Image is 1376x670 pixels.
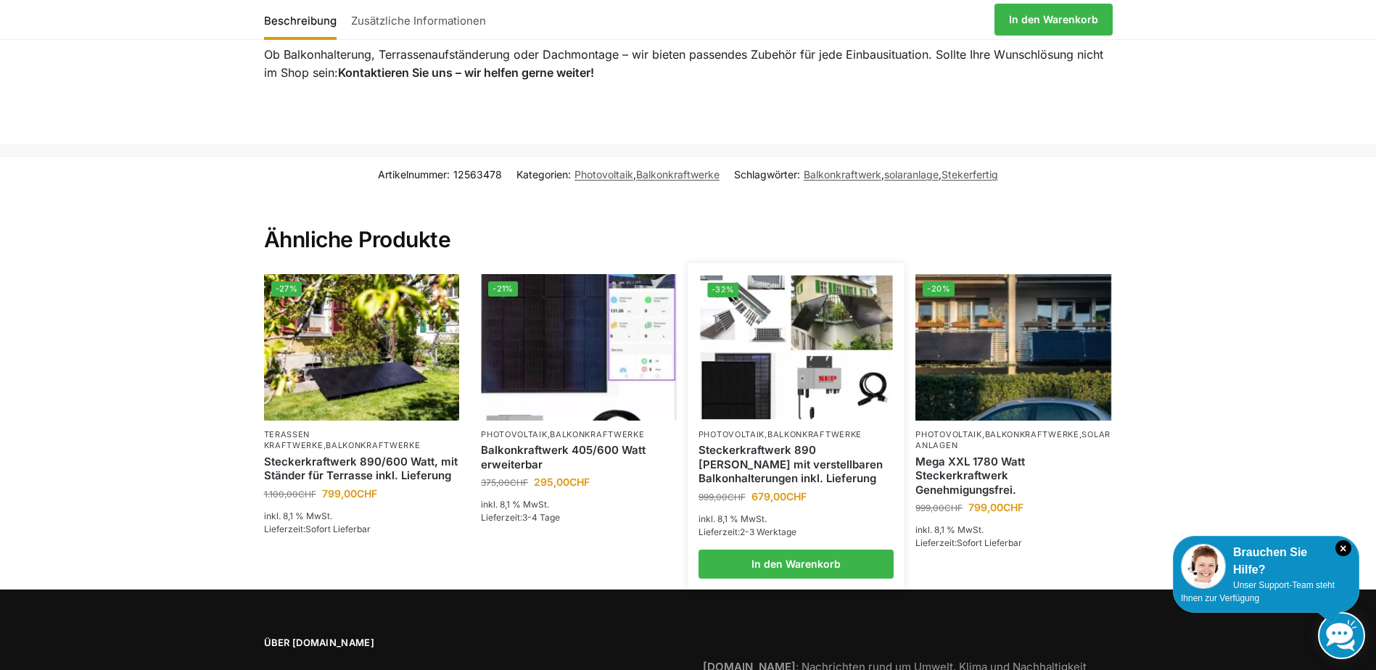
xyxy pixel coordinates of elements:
img: Steckerkraftwerk 890/600 Watt, mit Ständer für Terrasse inkl. Lieferung [264,274,460,421]
a: Balkonkraftwerke [326,440,420,450]
span: Kategorien: , [516,167,720,182]
span: CHF [1003,501,1023,513]
a: Stekerfertig [942,168,998,181]
span: CHF [569,476,590,488]
a: Mega XXL 1780 Watt Steckerkraftwerk Genehmigungsfrei. [915,455,1111,497]
strong: Kontaktieren Sie uns – wir helfen gerne weiter! [338,65,594,80]
a: Photovoltaik [699,429,765,439]
a: Photovoltaik [915,429,981,439]
bdi: 799,00 [322,487,377,500]
span: CHF [357,487,377,500]
a: Solaranlagen [915,429,1111,450]
p: , [481,429,677,440]
a: -21%Steckerfertig Plug & Play mit 410 Watt [481,274,677,421]
span: 12563478 [453,168,502,181]
p: , [264,429,460,452]
span: CHF [786,490,807,502]
span: Lieferzeit: [264,524,371,534]
a: -27%Steckerkraftwerk 890/600 Watt, mit Ständer für Terrasse inkl. Lieferung [264,274,460,421]
bdi: 799,00 [968,501,1023,513]
bdi: 375,00 [481,477,528,488]
p: inkl. 8,1 % MwSt. [481,498,677,511]
span: 3-4 Tage [522,512,560,523]
bdi: 1.100,00 [264,489,316,500]
span: Unser Support-Team steht Ihnen zur Verfügung [1181,580,1335,603]
p: inkl. 8,1 % MwSt. [264,510,460,523]
a: Photovoltaik [481,429,547,439]
span: 2-3 Werktage [740,526,796,537]
span: CHF [298,489,316,500]
span: CHF [944,502,963,513]
i: Schließen [1335,540,1351,556]
a: Balkonkraftwerk [804,168,881,181]
a: Balkonkraftwerk 405/600 Watt erweiterbar [481,443,677,471]
a: -32%860 Watt Komplett mit Balkonhalterung [700,276,892,420]
a: Balkonkraftwerke [767,429,862,439]
a: Balkonkraftwerke [636,168,720,181]
img: 2 Balkonkraftwerke [915,274,1111,421]
span: CHF [728,492,746,502]
span: Lieferzeit: [481,512,560,523]
a: Balkonkraftwerke [985,429,1079,439]
a: Terassen Kraftwerke [264,429,324,450]
a: Balkonkraftwerke [550,429,644,439]
a: Steckerkraftwerk 890/600 Watt, mit Ständer für Terrasse inkl. Lieferung [264,455,460,483]
h2: Ähnliche Produkte [264,191,1113,254]
span: Artikelnummer: [378,167,502,182]
bdi: 679,00 [751,490,807,502]
span: Lieferzeit: [699,526,796,537]
img: Customer service [1181,544,1226,589]
bdi: 295,00 [534,476,590,488]
span: Schlagwörter: , , [734,167,998,182]
a: In den Warenkorb legen: „Steckerkraftwerk 890 Watt mit verstellbaren Balkonhalterungen inkl. Lief... [699,550,894,579]
bdi: 999,00 [699,492,746,502]
a: solaranlage [884,168,939,181]
p: inkl. 8,1 % MwSt. [915,524,1111,537]
a: Steckerkraftwerk 890 Watt mit verstellbaren Balkonhalterungen inkl. Lieferung [699,443,894,486]
a: Photovoltaik [574,168,633,181]
span: CHF [510,477,528,488]
a: -20%2 Balkonkraftwerke [915,274,1111,421]
span: Sofort Lieferbar [957,537,1022,548]
bdi: 999,00 [915,502,963,513]
p: , [699,429,894,440]
div: Brauchen Sie Hilfe? [1181,544,1351,579]
p: Ob Balkonhalterung, Terrassenaufständerung oder Dachmontage – wir bieten passendes Zubehör für je... [264,46,1113,83]
span: Sofort Lieferbar [305,524,371,534]
img: 860 Watt Komplett mit Balkonhalterung [700,276,892,420]
p: , , [915,429,1111,452]
p: inkl. 8,1 % MwSt. [699,513,894,526]
span: Über [DOMAIN_NAME] [264,636,674,650]
span: Lieferzeit: [915,537,1022,548]
img: Steckerfertig Plug & Play mit 410 Watt [481,274,677,421]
